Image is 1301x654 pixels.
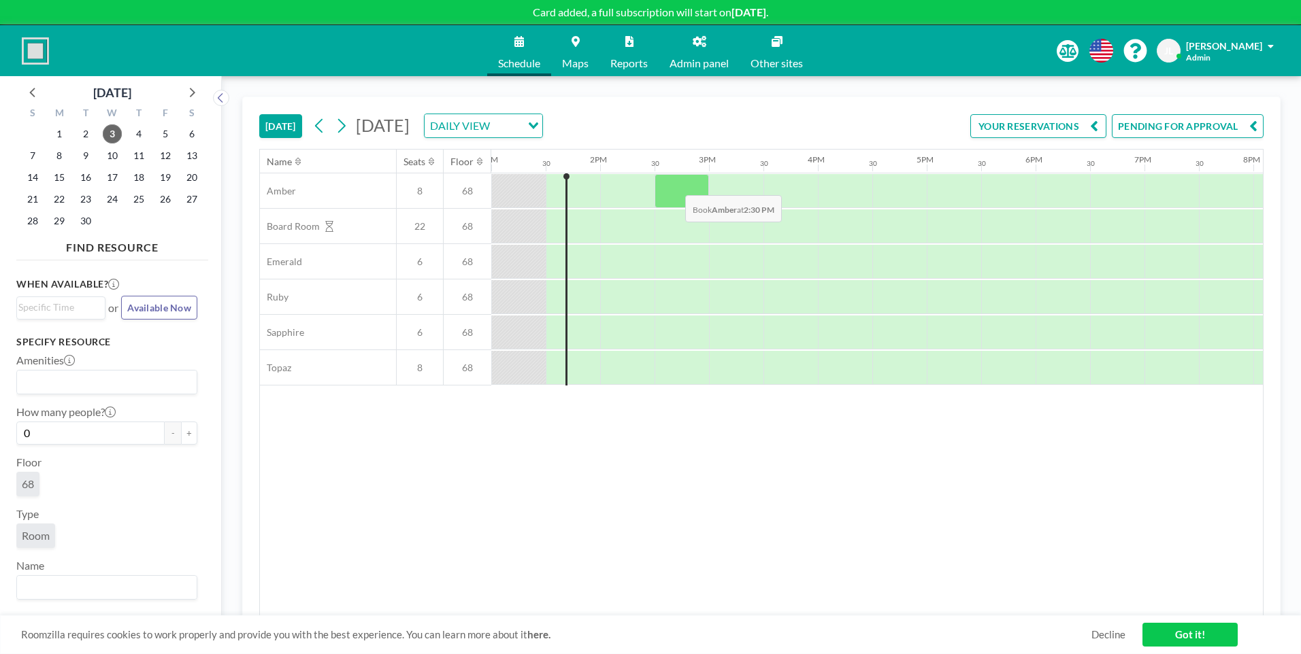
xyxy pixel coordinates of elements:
span: Monday, September 8, 2025 [50,146,69,165]
span: Thursday, September 18, 2025 [129,168,148,187]
span: Maps [562,58,589,69]
div: [DATE] [93,83,131,102]
div: W [99,105,126,123]
span: 68 [444,291,491,303]
span: Book at [685,195,782,222]
input: Search for option [494,117,520,135]
span: 68 [444,326,491,339]
label: Floor [16,455,42,469]
span: 22 [397,220,443,233]
span: Wednesday, September 24, 2025 [103,190,122,209]
button: + [181,421,197,445]
span: Sunday, September 21, 2025 [23,190,42,209]
div: Search for option [425,114,542,137]
span: Tuesday, September 16, 2025 [76,168,95,187]
div: T [73,105,99,123]
div: F [152,105,178,123]
span: Monday, September 29, 2025 [50,211,69,230]
span: 6 [397,256,443,268]
span: Wednesday, September 17, 2025 [103,168,122,187]
span: 68 [444,220,491,233]
div: 6PM [1025,154,1042,165]
span: Admin panel [670,58,729,69]
div: 8PM [1243,154,1260,165]
div: 30 [869,159,877,168]
span: Sapphire [260,326,304,339]
button: YOUR RESERVATIONS [970,114,1106,138]
input: Search for option [18,373,189,391]
img: organization-logo [22,37,49,65]
span: 8 [397,185,443,197]
span: 68 [444,185,491,197]
span: Monday, September 1, 2025 [50,124,69,143]
div: 30 [760,159,768,168]
span: Sunday, September 7, 2025 [23,146,42,165]
span: Sunday, September 28, 2025 [23,211,42,230]
div: 30 [651,159,659,168]
h3: Specify resource [16,336,197,348]
span: Tuesday, September 2, 2025 [76,124,95,143]
span: Wednesday, September 3, 2025 [103,124,122,143]
h4: FIND RESOURCE [16,235,208,254]
span: Roomzilla requires cookies to work properly and provide you with the best experience. You can lea... [21,628,1091,641]
span: Saturday, September 27, 2025 [182,190,201,209]
div: 5PM [917,154,934,165]
span: Thursday, September 4, 2025 [129,124,148,143]
label: Type [16,507,39,521]
b: [DATE] [731,5,766,18]
span: Amber [260,185,296,197]
div: 3PM [699,154,716,165]
div: Name [267,156,292,168]
label: Name [16,559,44,572]
span: [DATE] [356,115,410,135]
span: Admin [1186,52,1211,63]
span: 6 [397,291,443,303]
b: 2:30 PM [744,205,774,215]
span: Room [22,529,50,543]
span: 68 [444,362,491,374]
div: 2PM [590,154,607,165]
span: Monday, September 15, 2025 [50,168,69,187]
div: 30 [978,159,986,168]
a: Reports [599,25,659,76]
button: [DATE] [259,114,302,138]
span: DAILY VIEW [427,117,493,135]
span: Monday, September 22, 2025 [50,190,69,209]
a: Got it! [1142,623,1238,647]
div: Search for option [17,576,197,599]
span: Tuesday, September 9, 2025 [76,146,95,165]
label: Amenities [16,354,75,367]
span: Thursday, September 25, 2025 [129,190,148,209]
span: 68 [22,477,34,491]
a: Decline [1091,628,1125,641]
a: Maps [551,25,599,76]
div: 4PM [808,154,825,165]
span: Friday, September 26, 2025 [156,190,175,209]
span: Friday, September 5, 2025 [156,124,175,143]
div: Floor [450,156,474,168]
div: 7PM [1134,154,1151,165]
input: Search for option [18,579,189,596]
span: 8 [397,362,443,374]
span: or [108,301,118,315]
a: here. [527,628,550,640]
label: How many people? [16,405,116,419]
div: Search for option [17,371,197,394]
span: Tuesday, September 23, 2025 [76,190,95,209]
a: Other sites [740,25,814,76]
input: Search for option [18,300,97,315]
span: Emerald [260,256,302,268]
span: Wednesday, September 10, 2025 [103,146,122,165]
span: 68 [444,256,491,268]
span: [PERSON_NAME] [1186,40,1262,52]
span: Topaz [260,362,291,374]
span: 6 [397,326,443,339]
span: Friday, September 19, 2025 [156,168,175,187]
span: Sunday, September 14, 2025 [23,168,42,187]
span: JL [1164,45,1173,57]
span: Saturday, September 13, 2025 [182,146,201,165]
button: PENDING FOR APPROVAL [1112,114,1264,138]
a: Schedule [487,25,551,76]
span: Available Now [127,302,191,313]
span: Saturday, September 6, 2025 [182,124,201,143]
